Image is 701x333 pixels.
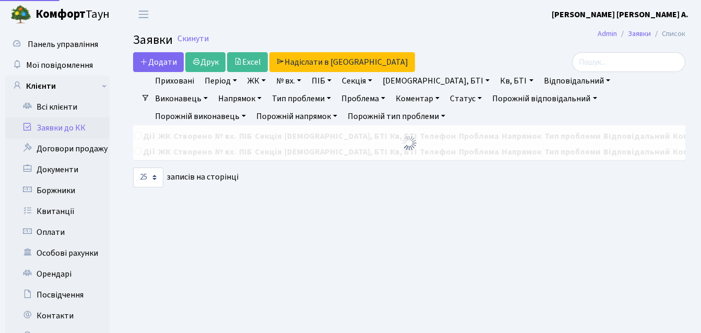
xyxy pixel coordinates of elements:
[140,56,177,68] span: Додати
[35,6,110,23] span: Таун
[35,6,86,22] b: Комфорт
[488,90,601,108] a: Порожній відповідальний
[5,243,110,264] a: Особові рахунки
[5,76,110,97] a: Клієнти
[5,264,110,284] a: Орендарі
[5,138,110,159] a: Договори продажу
[133,168,163,187] select: записів на сторінці
[151,72,198,90] a: Приховані
[272,72,305,90] a: № вх.
[496,72,537,90] a: Кв, БТІ
[446,90,486,108] a: Статус
[5,97,110,117] a: Всі клієнти
[401,135,418,151] img: Обробка...
[26,60,93,71] span: Мої повідомлення
[5,305,110,326] a: Контакти
[337,90,389,108] a: Проблема
[177,34,209,44] a: Скинути
[572,52,685,72] input: Пошук...
[133,168,239,187] label: записів на сторінці
[307,72,336,90] a: ПІБ
[5,201,110,222] a: Квитанції
[343,108,449,125] a: Порожній тип проблеми
[552,9,688,20] b: [PERSON_NAME] [PERSON_NAME] А.
[5,34,110,55] a: Панель управління
[214,90,266,108] a: Напрямок
[10,4,31,25] img: logo.png
[598,28,617,39] a: Admin
[252,108,341,125] a: Порожній напрямок
[540,72,614,90] a: Відповідальний
[582,23,701,45] nav: breadcrumb
[5,180,110,201] a: Боржники
[243,72,270,90] a: ЖК
[5,222,110,243] a: Оплати
[130,6,157,23] button: Переключити навігацію
[628,28,651,39] a: Заявки
[5,117,110,138] a: Заявки до КК
[133,52,184,72] a: Додати
[227,52,268,72] a: Excel
[268,90,335,108] a: Тип проблеми
[28,39,98,50] span: Панель управління
[269,52,415,72] a: Надіслати в [GEOGRAPHIC_DATA]
[5,159,110,180] a: Документи
[378,72,494,90] a: [DEMOGRAPHIC_DATA], БТІ
[133,31,173,49] span: Заявки
[5,284,110,305] a: Посвідчення
[391,90,444,108] a: Коментар
[200,72,241,90] a: Період
[5,55,110,76] a: Мої повідомлення
[552,8,688,21] a: [PERSON_NAME] [PERSON_NAME] А.
[185,52,225,72] a: Друк
[151,90,212,108] a: Виконавець
[151,108,250,125] a: Порожній виконавець
[338,72,376,90] a: Секція
[651,28,685,40] li: Список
